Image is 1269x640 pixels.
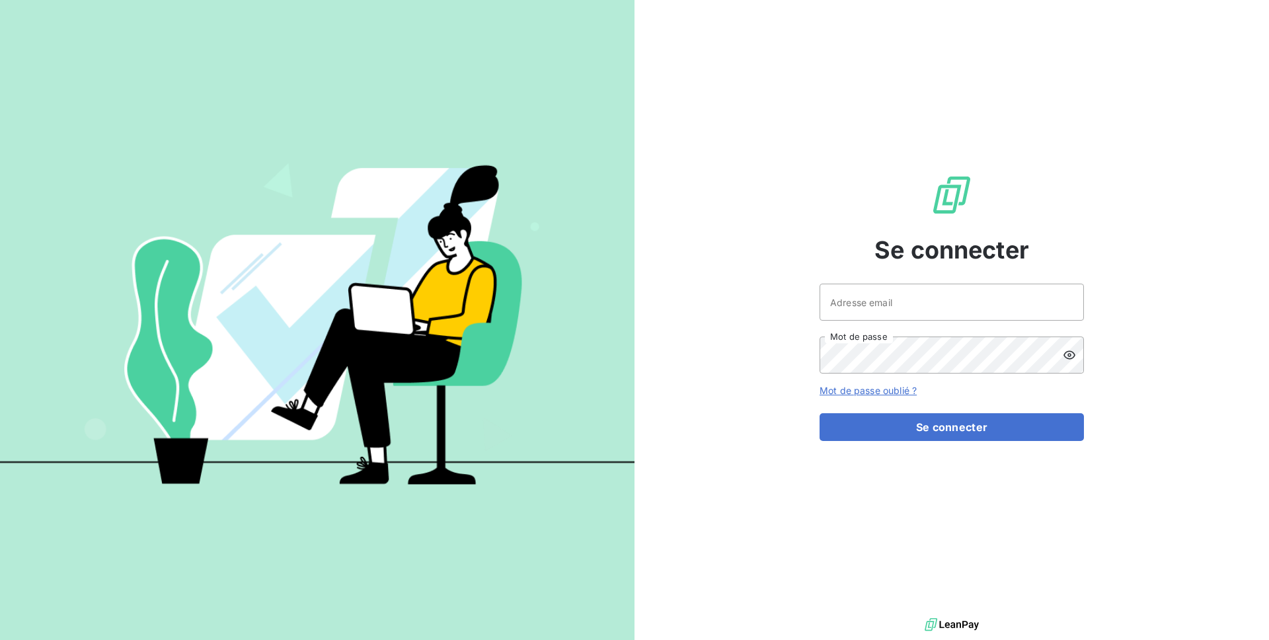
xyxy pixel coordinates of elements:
span: Se connecter [874,232,1029,268]
input: placeholder [820,284,1084,321]
img: Logo LeanPay [931,174,973,216]
a: Mot de passe oublié ? [820,385,917,396]
img: logo [925,615,979,635]
button: Se connecter [820,413,1084,441]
